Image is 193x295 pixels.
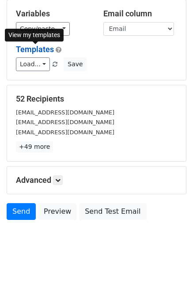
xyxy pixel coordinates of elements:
[16,141,53,152] a: +49 more
[7,203,36,220] a: Send
[16,9,90,19] h5: Variables
[16,94,177,104] h5: 52 Recipients
[16,129,114,136] small: [EMAIL_ADDRESS][DOMAIN_NAME]
[103,9,178,19] h5: Email column
[5,29,64,42] div: View my templates
[64,57,87,71] button: Save
[16,175,177,185] h5: Advanced
[149,253,193,295] iframe: Chat Widget
[16,22,70,36] a: Copy/paste...
[16,109,114,116] small: [EMAIL_ADDRESS][DOMAIN_NAME]
[38,203,77,220] a: Preview
[16,45,54,54] a: Templates
[16,119,114,125] small: [EMAIL_ADDRESS][DOMAIN_NAME]
[16,57,50,71] a: Load...
[79,203,146,220] a: Send Test Email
